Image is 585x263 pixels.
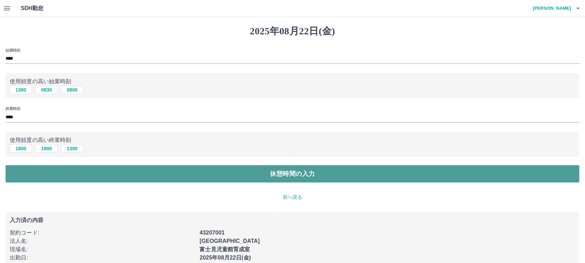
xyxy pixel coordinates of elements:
[10,218,575,223] p: 入力済の内容
[35,86,58,94] button: 0830
[10,254,195,262] p: 出勤日 :
[6,165,579,183] button: 休憩時間の入力
[6,194,579,201] p: 前へ戻る
[10,245,195,254] p: 現場名 :
[10,136,575,144] p: 使用頻度の高い終業時刻
[35,144,58,153] button: 1900
[200,230,224,236] b: 43207001
[61,144,83,153] button: 1300
[10,86,32,94] button: 1300
[10,229,195,237] p: 契約コード :
[200,255,251,261] b: 2025年08月22日(金)
[10,77,575,86] p: 使用頻度の高い始業時刻
[6,25,579,37] h1: 2025年08月22日(金)
[6,106,20,111] label: 終業時刻
[10,237,195,245] p: 法人名 :
[200,246,250,252] b: 富士見児童館育成室
[10,144,32,153] button: 1800
[6,48,20,53] label: 始業時刻
[200,238,260,244] b: [GEOGRAPHIC_DATA]
[61,86,83,94] button: 0800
